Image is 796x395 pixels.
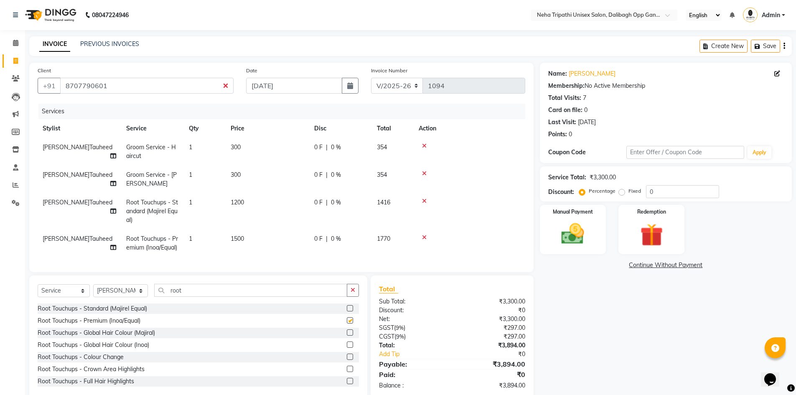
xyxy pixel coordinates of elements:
[373,324,452,332] div: ( )
[548,130,567,139] div: Points:
[548,69,567,78] div: Name:
[743,8,758,22] img: Admin
[548,188,574,196] div: Discount:
[373,359,452,369] div: Payable:
[762,11,780,20] span: Admin
[452,381,532,390] div: ₹3,894.00
[377,143,387,151] span: 354
[396,333,404,340] span: 9%
[80,40,139,48] a: PREVIOUS INVOICES
[60,78,234,94] input: Search by Name/Mobile/Email/Code
[373,315,452,324] div: Net:
[377,235,390,242] span: 1770
[699,40,748,53] button: Create New
[377,171,387,178] span: 354
[396,324,404,331] span: 9%
[38,104,532,119] div: Services
[373,306,452,315] div: Discount:
[189,199,192,206] span: 1
[126,171,177,187] span: Groom Service - [PERSON_NAME]
[21,3,79,27] img: logo
[589,187,615,195] label: Percentage
[189,235,192,242] span: 1
[38,67,51,74] label: Client
[452,359,532,369] div: ₹3,894.00
[326,143,328,152] span: |
[331,143,341,152] span: 0 %
[38,78,61,94] button: +91
[226,119,309,138] th: Price
[569,130,572,139] div: 0
[373,350,465,359] a: Add Tip
[331,234,341,243] span: 0 %
[38,119,121,138] th: Stylist
[231,235,244,242] span: 1500
[584,106,587,115] div: 0
[452,341,532,350] div: ₹3,894.00
[372,119,414,138] th: Total
[314,198,323,207] span: 0 F
[231,143,241,151] span: 300
[548,173,586,182] div: Service Total:
[314,234,323,243] span: 0 F
[548,118,576,127] div: Last Visit:
[326,171,328,179] span: |
[452,324,532,332] div: ₹297.00
[314,143,323,152] span: 0 F
[548,94,581,102] div: Total Visits:
[748,146,771,159] button: Apply
[379,333,394,340] span: CGST
[452,332,532,341] div: ₹297.00
[326,234,328,243] span: |
[578,118,596,127] div: [DATE]
[38,341,149,349] div: Root Touchups - Global Hair Colour (Inoa)
[548,106,582,115] div: Card on file:
[331,198,341,207] span: 0 %
[231,199,244,206] span: 1200
[373,297,452,306] div: Sub Total:
[38,365,145,374] div: Root Touchups - Crown Area Highlights
[373,332,452,341] div: ( )
[126,143,176,160] span: Groom Service - Haircut
[465,350,532,359] div: ₹0
[553,208,593,216] label: Manual Payment
[379,324,394,331] span: SGST
[590,173,616,182] div: ₹3,300.00
[331,171,341,179] span: 0 %
[43,235,112,242] span: [PERSON_NAME]Tauheed
[38,304,147,313] div: Root Touchups - Standard (Majirel Equal)
[583,94,586,102] div: 7
[39,37,70,52] a: INVOICE
[189,143,192,151] span: 1
[189,171,192,178] span: 1
[326,198,328,207] span: |
[371,67,407,74] label: Invoice Number
[554,221,591,247] img: _cash.svg
[373,381,452,390] div: Balance :
[246,67,257,74] label: Date
[452,306,532,315] div: ₹0
[38,353,124,362] div: Root Touchups - Colour Change
[452,315,532,324] div: ₹3,300.00
[309,119,372,138] th: Disc
[626,146,744,159] input: Enter Offer / Coupon Code
[628,187,641,195] label: Fixed
[633,221,670,249] img: _gift.svg
[154,284,348,297] input: Search or Scan
[637,208,666,216] label: Redemption
[569,69,615,78] a: [PERSON_NAME]
[373,370,452,380] div: Paid:
[452,370,532,380] div: ₹0
[126,235,178,251] span: Root Touchups - Premium (Inoa/Equal)
[43,171,112,178] span: [PERSON_NAME]Tauheed
[373,341,452,350] div: Total:
[542,261,790,270] a: Continue Without Payment
[548,148,627,157] div: Coupon Code
[43,143,112,151] span: [PERSON_NAME]Tauheed
[414,119,525,138] th: Action
[548,82,783,90] div: No Active Membership
[38,316,140,325] div: Root Touchups - Premium (Inoa/Equal)
[38,329,155,337] div: Root Touchups - Global Hair Colour (Majiral)
[184,119,226,138] th: Qty
[121,119,184,138] th: Service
